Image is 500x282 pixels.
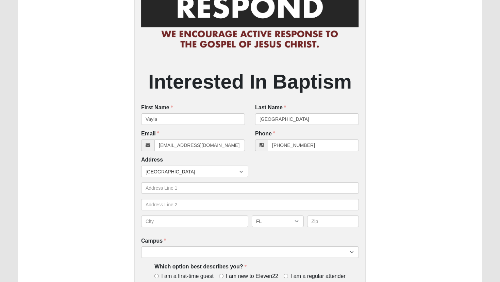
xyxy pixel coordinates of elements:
input: I am a first-time guest [154,274,159,278]
h2: Interested In Baptism [141,70,359,94]
input: Zip [307,215,359,227]
label: Email [141,130,159,138]
label: Last Name [255,104,286,112]
span: I am a first-time guest [161,272,214,280]
input: City [141,215,248,227]
span: I am new to Eleven22 [226,272,278,280]
label: Phone [255,130,275,138]
input: I am a regular attender [284,274,288,278]
input: Address Line 1 [141,182,359,194]
label: First Name [141,104,173,112]
input: Address Line 2 [141,199,359,210]
label: Address [141,156,163,164]
input: I am new to Eleven22 [219,274,223,278]
label: Which option best describes you? [154,263,246,271]
span: [GEOGRAPHIC_DATA] [146,166,239,177]
span: I am a regular attender [290,272,346,280]
label: Campus [141,237,166,245]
